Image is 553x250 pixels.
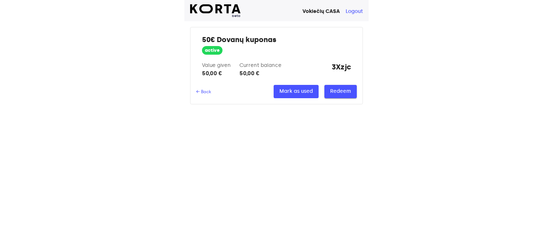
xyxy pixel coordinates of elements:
h2: 50€ Dovanų kuponas [202,35,351,45]
label: Current balance [239,62,282,68]
div: ← Back [196,89,211,95]
span: beta [190,13,240,18]
strong: 3Xzjc [332,62,351,78]
button: Mark as used [274,85,319,98]
div: 50,00 € [202,69,231,78]
button: Redeem [324,85,357,98]
label: Value given [202,62,231,68]
strong: Vokiečių CASA [302,8,340,14]
span: active [202,47,222,54]
span: Mark as used [279,87,313,96]
img: Korta [190,4,240,13]
div: 50,00 € [239,69,282,78]
button: Logout [346,8,363,15]
span: Redeem [330,87,351,96]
